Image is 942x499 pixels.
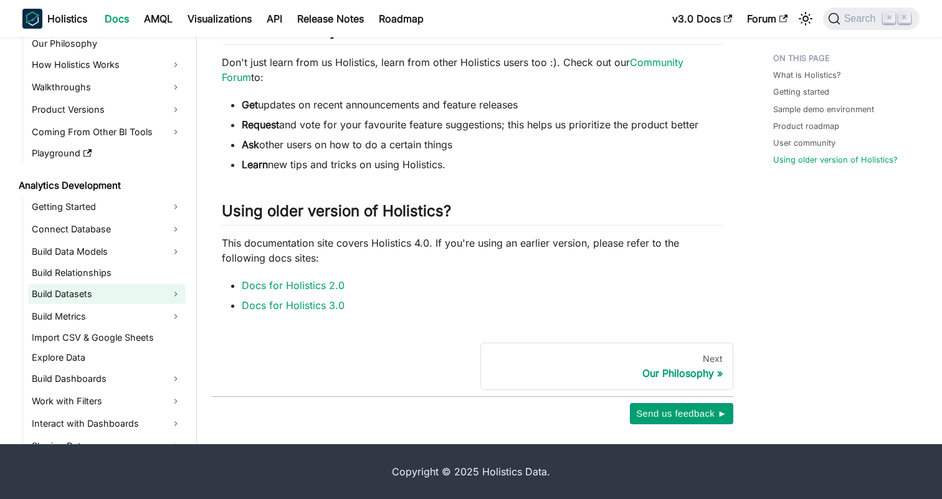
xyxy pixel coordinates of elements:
strong: Learn [242,158,268,171]
a: Coming From Other BI Tools [28,122,186,142]
strong: Get [242,98,258,111]
h2: Using older version of Holistics? [222,202,723,226]
a: Visualizations [180,9,259,29]
a: Connect Database [28,219,186,239]
a: AMQL [136,9,180,29]
kbd: K [898,12,911,24]
a: Release Notes [290,9,371,29]
a: Playground [28,145,186,162]
a: Using older version of Holistics? [773,154,898,166]
p: This documentation site covers Holistics 4.0. If you're using an earlier version, please refer to... [222,235,723,265]
a: Docs [97,9,136,29]
button: Search (Command+K) [823,7,920,30]
button: Send us feedback ► [630,403,733,424]
strong: Request [242,118,279,131]
li: updates on recent announcements and feature releases [242,97,723,112]
div: Our Philosophy [491,367,723,379]
a: Getting started [773,86,829,98]
a: Roadmap [371,9,431,29]
a: How Holistics Works [28,55,186,75]
a: Docs for Holistics 3.0 [242,299,345,311]
a: Getting Started [28,197,186,217]
a: Build Metrics [28,307,186,326]
a: Build Dashboards [28,369,186,389]
a: User community [773,137,835,149]
p: Don't just learn from us Holistics, learn from other Holistics users too :). Check out our to: [222,55,723,85]
a: Import CSV & Google Sheets [28,329,186,346]
li: new tips and tricks on using Holistics. [242,157,723,172]
a: v3.0 Docs [665,9,740,29]
a: Docs for Holistics 2.0 [242,279,345,292]
a: Community Forum [222,56,683,83]
kbd: ⌘ [883,12,895,24]
a: Build Relationships [28,264,186,282]
a: Sharing Data [28,436,186,456]
li: other users on how to do a certain things [242,137,723,152]
a: Work with Filters [28,391,186,411]
a: Product Versions [28,100,186,120]
button: Switch between dark and light mode (currently light mode) [796,9,816,29]
div: Next [491,353,723,364]
a: API [259,9,290,29]
a: Explore Data [28,349,186,366]
li: and vote for your favourite feature suggestions; this helps us prioritize the product better [242,117,723,132]
a: Walkthroughs [28,77,186,97]
a: Forum [740,9,795,29]
a: Build Data Models [28,242,186,262]
b: Holistics [47,11,87,26]
a: Analytics Development [15,177,186,194]
a: HolisticsHolistics [22,9,87,29]
a: Product roadmap [773,120,839,132]
a: Sample demo environment [773,103,874,115]
a: NextOur Philosophy [480,343,734,390]
span: Search [840,13,883,24]
a: Build Datasets [28,284,186,304]
nav: Docs pages [212,343,733,390]
img: Holistics [22,9,42,29]
strong: Ask [242,138,259,151]
div: Copyright © 2025 Holistics Data. [75,464,867,479]
a: Our Philosophy [28,35,186,52]
span: Send us feedback ► [636,406,727,422]
a: Interact with Dashboards [28,414,186,434]
a: What is Holistics? [773,69,841,81]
